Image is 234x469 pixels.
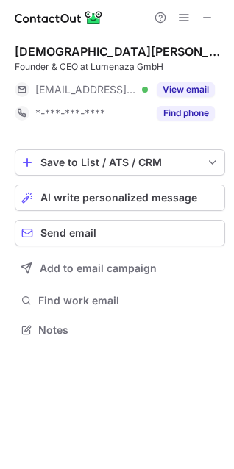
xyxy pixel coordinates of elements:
button: Add to email campaign [15,255,225,282]
button: AI write personalized message [15,185,225,211]
span: Find work email [38,294,219,307]
button: Notes [15,320,225,340]
div: Founder & CEO at Lumenaza GmbH [15,60,225,74]
button: Send email [15,220,225,246]
div: [DEMOGRAPHIC_DATA][PERSON_NAME] [15,44,225,59]
span: Add to email campaign [40,262,157,274]
span: Notes [38,323,219,337]
button: save-profile-one-click [15,149,225,176]
button: Reveal Button [157,82,215,97]
button: Find work email [15,290,225,311]
button: Reveal Button [157,106,215,121]
img: ContactOut v5.3.10 [15,9,103,26]
span: [EMAIL_ADDRESS][DOMAIN_NAME] [35,83,137,96]
div: Save to List / ATS / CRM [40,157,199,168]
span: AI write personalized message [40,192,197,204]
span: Send email [40,227,96,239]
